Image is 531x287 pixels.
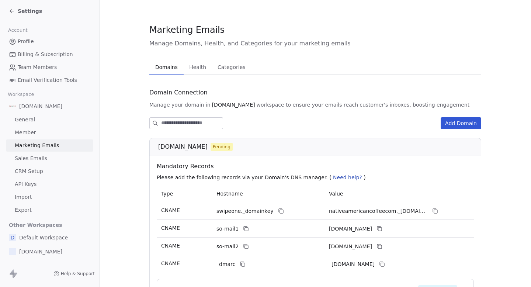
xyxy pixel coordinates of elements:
[19,103,62,110] span: [DOMAIN_NAME]
[216,207,274,215] span: swipeone._domainkey
[149,24,225,35] span: Marketing Emails
[5,89,37,100] span: Workspace
[6,152,93,165] a: Sales Emails
[329,225,372,233] span: nativeamericancoffeecom1.swipeone.email
[441,117,481,129] button: Add Domain
[6,127,93,139] a: Member
[18,63,57,71] span: Team Members
[157,162,477,171] span: Mandatory Records
[6,139,93,152] a: Marketing Emails
[15,116,35,124] span: General
[6,74,93,86] a: Email Verification Tools
[161,190,208,198] p: Type
[15,155,47,162] span: Sales Emails
[152,62,181,72] span: Domains
[15,206,32,214] span: Export
[257,101,358,108] span: workspace to ensure your emails reach
[6,114,93,126] a: General
[161,225,180,231] span: CNAME
[6,178,93,190] a: API Keys
[15,193,32,201] span: Import
[6,61,93,73] a: Team Members
[53,271,95,277] a: Help & Support
[15,167,43,175] span: CRM Setup
[15,129,36,136] span: Member
[213,143,230,150] span: Pending
[215,62,248,72] span: Categories
[6,191,93,203] a: Import
[6,35,93,48] a: Profile
[18,76,77,84] span: Email Verification Tools
[19,234,68,241] span: Default Workspace
[161,243,180,249] span: CNAME
[9,103,16,110] img: native%20coffee%20logo.png
[6,48,93,60] a: Billing & Subscription
[18,38,34,45] span: Profile
[149,101,211,108] span: Manage your domain in
[158,142,208,151] span: [DOMAIN_NAME]
[329,191,343,197] span: Value
[161,260,180,266] span: CNAME
[329,260,375,268] span: _dmarc.swipeone.email
[15,142,59,149] span: Marketing Emails
[161,207,180,213] span: CNAME
[216,260,235,268] span: _dmarc
[6,204,93,216] a: Export
[18,51,73,58] span: Billing & Subscription
[333,174,362,180] span: Need help?
[329,207,428,215] span: nativeamericancoffeecom._domainkey.swipeone.email
[15,180,37,188] span: API Keys
[149,88,208,97] span: Domain Connection
[6,165,93,177] a: CRM Setup
[18,7,42,15] span: Settings
[216,243,239,250] span: so-mail2
[186,62,209,72] span: Health
[149,39,481,48] span: Manage Domains, Health, and Categories for your marketing emails
[9,234,16,241] span: D
[329,243,372,250] span: nativeamericancoffeecom2.swipeone.email
[212,101,255,108] span: [DOMAIN_NAME]
[360,101,469,108] span: customer's inboxes, boosting engagement
[5,25,31,36] span: Account
[216,225,239,233] span: so-mail1
[9,7,42,15] a: Settings
[6,219,65,231] span: Other Workspaces
[157,174,477,181] p: Please add the following records via your Domain's DNS manager. ( )
[19,248,62,255] span: [DOMAIN_NAME]
[216,191,243,197] span: Hostname
[61,271,95,277] span: Help & Support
